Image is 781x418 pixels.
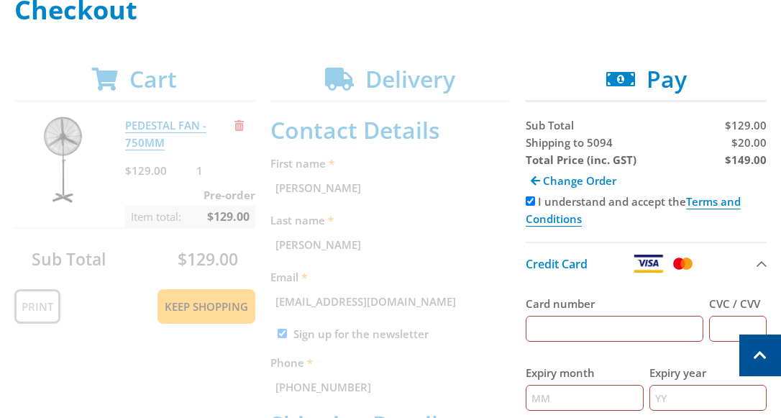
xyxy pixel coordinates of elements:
[731,135,767,150] span: $20.00
[526,118,574,132] span: Sub Total
[670,255,695,273] img: Mastercard
[526,135,613,150] span: Shipping to 5094
[526,168,621,193] a: Change Order
[526,295,703,312] label: Card number
[526,196,535,206] input: Please accept the terms and conditions.
[649,364,767,381] label: Expiry year
[526,153,636,167] strong: Total Price (inc. GST)
[709,295,767,312] label: CVC / CVV
[526,242,767,284] button: Credit Card
[543,173,616,188] span: Change Order
[526,256,588,272] span: Credit Card
[526,194,741,227] label: I understand and accept the
[526,385,643,411] input: MM
[647,63,687,94] span: Pay
[725,153,767,167] strong: $149.00
[526,364,643,381] label: Expiry month
[725,118,767,132] span: $129.00
[649,385,767,411] input: YY
[633,255,664,273] img: Visa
